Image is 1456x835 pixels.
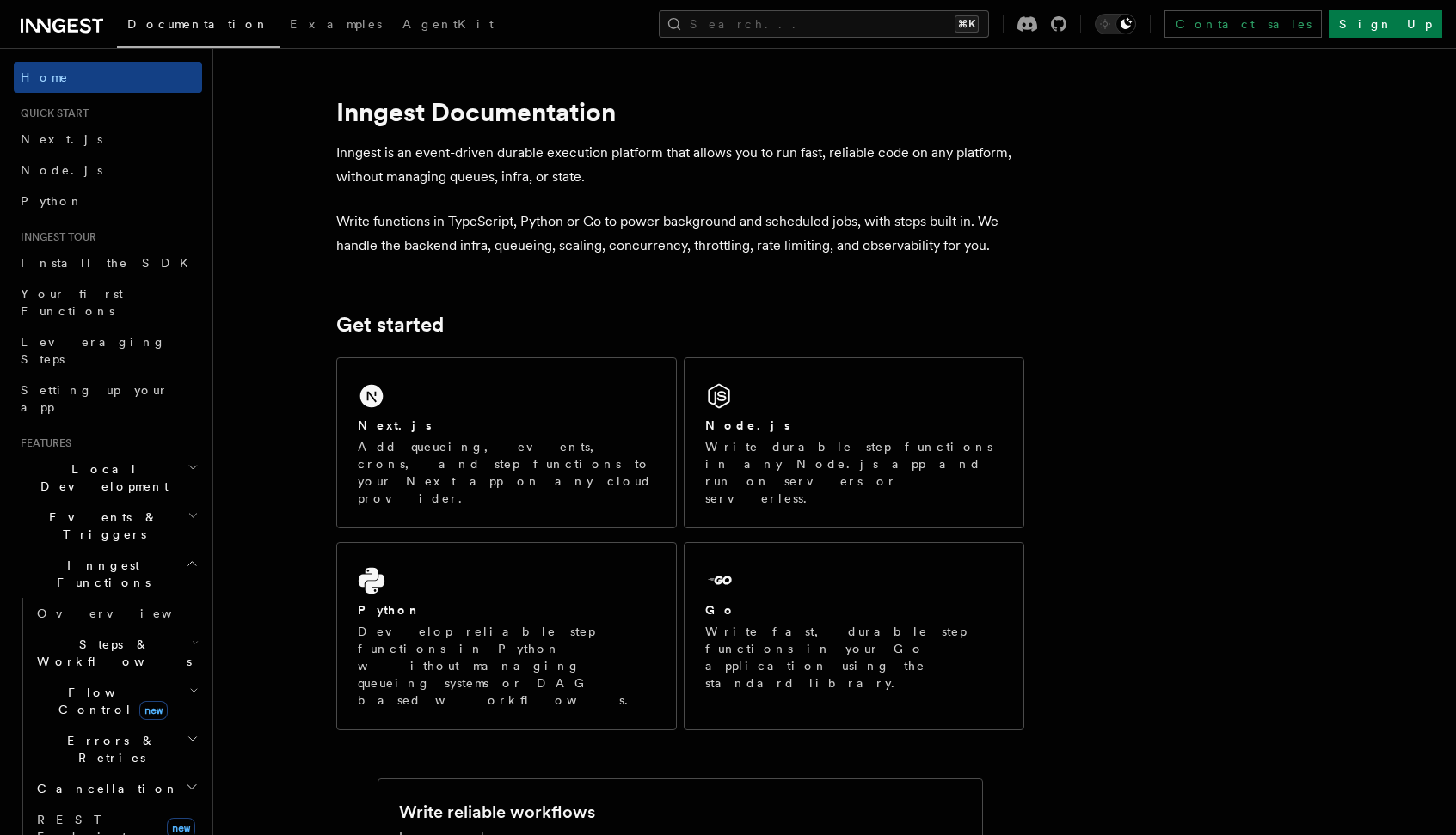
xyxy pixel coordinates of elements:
[684,357,1024,528] a: Node.jsWrite durable step functions in any Node.js app and run on servers or serverless.
[14,247,202,278] a: Install the SDK
[30,677,202,725] button: Flow Controlnew
[1164,10,1322,38] a: Contact sales
[127,17,269,31] span: Documentation
[14,230,96,244] span: Inngest tour
[336,542,677,730] a: PythonDevelop reliable step functions in Python without managing queueing systems or DAG based wo...
[14,436,71,450] span: Features
[14,326,202,375] a: Leveraging Steps
[14,454,202,502] button: Local Development
[117,5,280,48] a: Documentation
[14,557,186,591] span: Inngest Functions
[30,732,187,766] span: Errors & Retries
[21,163,102,177] span: Node.js
[358,417,432,434] h2: Next.js
[280,5,392,46] a: Examples
[955,15,979,33] kbd: ⌘K
[336,357,677,528] a: Next.jsAdd queueing, events, crons, and step functions to your Next app on any cloud provider.
[336,96,1024,127] h1: Inngest Documentation
[705,417,790,434] h2: Node.js
[37,606,214,620] span: Overview
[30,629,202,677] button: Steps & Workflows
[21,69,69,86] span: Home
[705,623,1003,692] p: Write fast, durable step functions in your Go application using the standard library.
[21,287,123,318] span: Your first Functions
[30,780,179,797] span: Cancellation
[358,623,655,709] p: Develop reliable step functions in Python without managing queueing systems or DAG based workflows.
[14,509,187,543] span: Events & Triggers
[21,132,102,146] span: Next.js
[14,550,202,598] button: Inngest Functions
[399,800,595,824] h2: Write reliable workflows
[21,335,166,366] span: Leveraging Steps
[1095,14,1136,34] button: Toggle dark mode
[705,601,736,619] h2: Go
[358,438,655,507] p: Add queueing, events, crons, and step functions to your Next app on any cloud provider.
[684,542,1024,730] a: GoWrite fast, durable step functions in your Go application using the standard library.
[14,155,202,186] a: Node.js
[336,210,1024,258] p: Write functions in TypeScript, Python or Go to power background and scheduled jobs, with steps bu...
[21,383,169,414] span: Setting up your app
[30,598,202,629] a: Overview
[21,256,199,270] span: Install the SDK
[290,17,382,31] span: Examples
[14,278,202,326] a: Your first Functions
[14,62,202,93] a: Home
[30,636,192,670] span: Steps & Workflows
[336,141,1024,189] p: Inngest is an event-driven durable execution platform that allows you to run fast, reliable code ...
[358,601,421,619] h2: Python
[14,186,202,216] a: Python
[402,17,494,31] span: AgentKit
[392,5,504,46] a: AgentKit
[705,438,1003,507] p: Write durable step functions in any Node.js app and run on servers or serverless.
[14,124,202,155] a: Next.js
[659,10,989,38] button: Search...⌘K
[30,773,202,804] button: Cancellation
[336,313,444,337] a: Get started
[139,701,168,720] span: new
[14,107,89,120] span: Quick start
[14,375,202,423] a: Setting up your app
[30,684,189,718] span: Flow Control
[1329,10,1442,38] a: Sign Up
[30,725,202,773] button: Errors & Retries
[14,460,187,495] span: Local Development
[14,502,202,550] button: Events & Triggers
[21,194,83,208] span: Python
